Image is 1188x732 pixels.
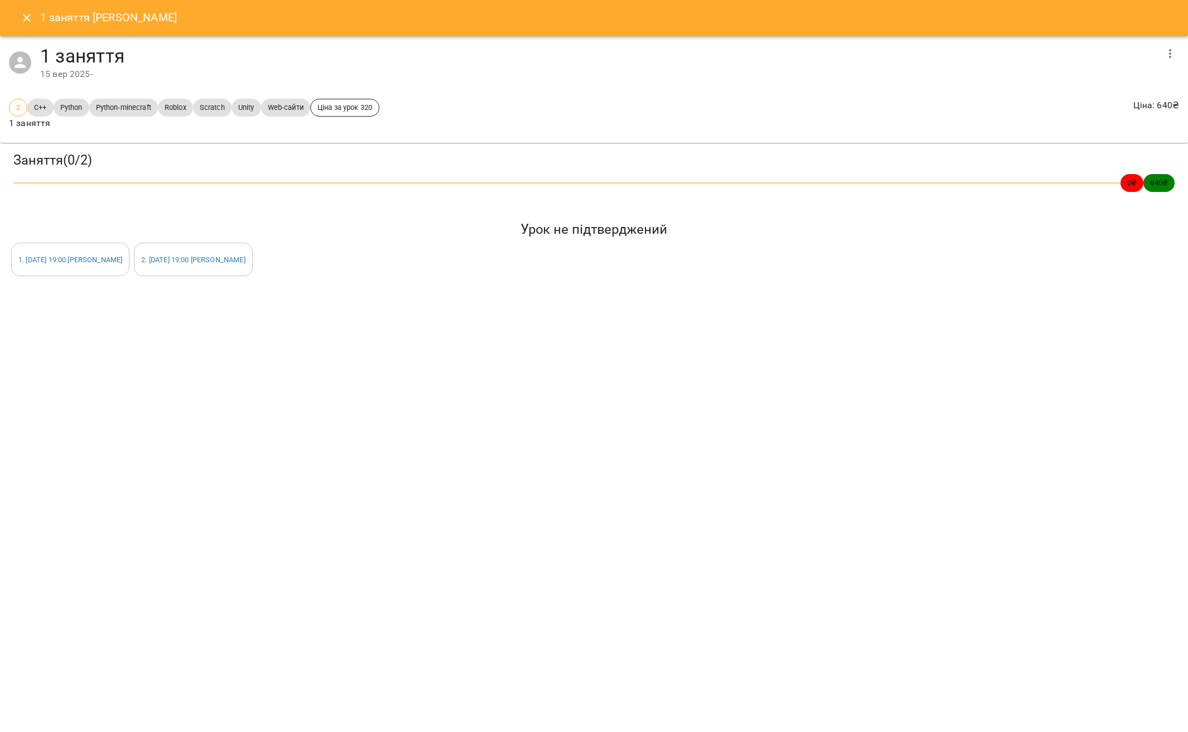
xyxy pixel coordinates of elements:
p: 1 заняття [9,117,379,130]
h6: 1 заняття [PERSON_NAME] [40,9,177,26]
span: Python [54,102,89,113]
a: 1. [DATE] 19:00 [PERSON_NAME] [18,256,122,264]
span: Web-сайти [261,102,310,113]
h3: Заняття ( 0 / 2 ) [13,152,1175,169]
span: 0 ₴ [1120,177,1143,188]
a: 2. [DATE] 19:00 [PERSON_NAME] [141,256,245,264]
h4: 1 заняття [40,45,1157,68]
span: 640 ₴ [1143,177,1175,188]
span: Ціна за урок 320 [311,102,379,113]
span: Roblox [158,102,193,113]
span: Unity [232,102,261,113]
span: Python-minecraft [89,102,158,113]
span: 2 [9,102,27,113]
div: 15 вер 2025 - [40,68,1157,81]
span: Scratch [193,102,232,113]
h5: Урок не підтверджений [11,221,1177,238]
span: C++ [27,102,53,113]
button: Close [13,4,40,31]
p: Ціна : 640 ₴ [1133,99,1179,112]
